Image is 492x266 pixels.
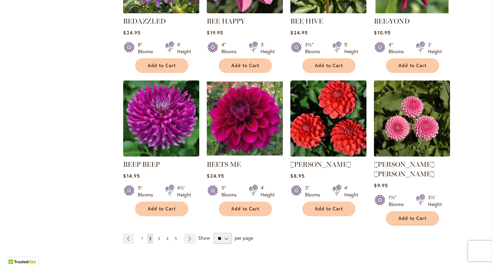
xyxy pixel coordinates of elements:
[207,151,283,158] a: BEETS ME
[207,17,245,25] a: BEE HAPPY
[123,80,199,157] img: BEEP BEEP
[399,63,426,69] span: Add to Cart
[235,235,253,241] span: per page
[428,41,442,55] div: 3' Height
[138,184,157,198] div: 5" Blooms
[141,236,143,241] span: 1
[290,173,304,179] span: $8.95
[207,8,283,15] a: BEE HAPPY
[219,58,272,73] button: Add to Cart
[290,29,307,36] span: $24.95
[374,29,390,36] span: $10.95
[207,160,241,168] a: BEETS ME
[156,234,162,244] a: 3
[148,63,176,69] span: Add to Cart
[315,206,343,212] span: Add to Cart
[374,17,410,25] a: BEE-YOND
[386,211,439,226] button: Add to Cart
[231,206,259,212] span: Add to Cart
[166,236,169,241] span: 4
[261,41,275,55] div: 3' Height
[290,80,366,157] img: BENJAMIN MATTHEW
[123,151,199,158] a: BEEP BEEP
[231,63,259,69] span: Add to Cart
[344,184,358,198] div: 4' Height
[374,80,450,157] img: BETTY ANNE
[164,234,170,244] a: 4
[221,41,241,55] div: 4" Blooms
[177,41,191,55] div: 4' Height
[290,151,366,158] a: BENJAMIN MATTHEW
[207,173,224,179] span: $24.95
[290,17,323,25] a: BEE HIVE
[123,160,160,168] a: BEEP BEEP
[302,58,356,73] button: Add to Cart
[374,151,450,158] a: BETTY ANNE
[344,41,358,55] div: 5' Height
[173,234,179,244] a: 5
[386,58,439,73] button: Add to Cart
[123,8,199,15] a: Bedazzled
[149,236,151,241] span: 2
[428,194,442,208] div: 3½' Height
[135,202,188,216] button: Add to Cart
[135,58,188,73] button: Add to Cart
[399,216,426,221] span: Add to Cart
[389,41,408,55] div: 4" Blooms
[207,29,223,36] span: $19.95
[158,236,160,241] span: 3
[261,184,275,198] div: 4' Height
[290,8,366,15] a: BEE HIVE
[219,202,272,216] button: Add to Cart
[305,41,324,55] div: 3½" Blooms
[175,236,177,241] span: 5
[315,63,343,69] span: Add to Cart
[140,234,145,244] a: 1
[138,41,157,55] div: 8" Blooms
[148,206,176,212] span: Add to Cart
[374,160,435,178] a: [PERSON_NAME] [PERSON_NAME]
[374,8,450,15] a: BEE-YOND
[177,184,191,198] div: 4½' Height
[123,173,140,179] span: $14.95
[221,184,241,198] div: 5" Blooms
[5,242,24,261] iframe: Launch Accessibility Center
[389,194,408,208] div: 1½" Blooms
[123,17,166,25] a: BEDAZZLED
[290,160,351,168] a: [PERSON_NAME]
[305,184,324,198] div: 3" Blooms
[302,202,356,216] button: Add to Cart
[374,182,388,189] span: $9.95
[123,29,140,36] span: $24.95
[198,235,210,241] span: Show
[207,80,283,157] img: BEETS ME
